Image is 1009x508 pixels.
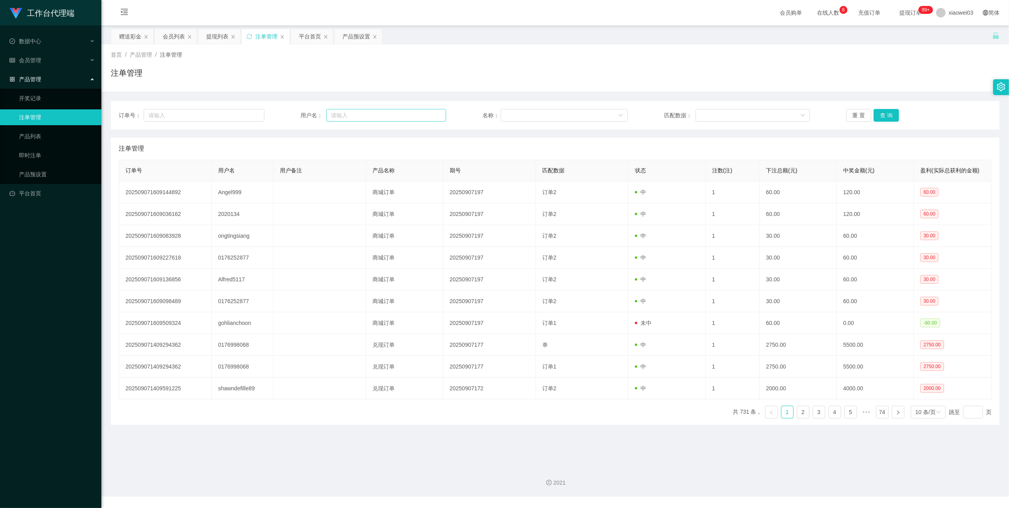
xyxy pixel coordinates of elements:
td: 0176252877 [212,290,274,312]
span: -60.00 [920,319,940,327]
div: 赠送彩金 [119,29,141,44]
span: 订单2 [542,276,557,283]
p: 8 [842,6,845,14]
a: 注单管理 [19,109,95,125]
span: 下注总额(元) [766,167,797,174]
span: 2000.00 [920,384,944,393]
span: 单 [542,342,548,348]
span: 充值订单 [855,10,885,15]
i: 图标: unlock [992,32,999,39]
span: 盈利(实际总获利的金额) [920,167,979,174]
td: 60.00 [837,269,914,290]
td: 60.00 [837,290,914,312]
td: Angel999 [212,181,274,203]
td: Alfred5117 [212,269,274,290]
div: 平台首页 [299,29,321,44]
td: 5500.00 [837,356,914,378]
span: 注数(注) [712,167,732,174]
span: 会员管理 [10,57,41,63]
span: 状态 [635,167,646,174]
span: 用户名： [300,111,326,120]
span: 订单2 [542,189,557,195]
td: 20250907177 [443,334,536,356]
td: 20250907197 [443,181,536,203]
span: 中 [635,385,646,392]
i: 图标: down [618,113,623,118]
sup: 8 [840,6,847,14]
td: 202509071409294362 [119,334,212,356]
i: 图标: down [800,113,805,118]
td: 1 [706,290,760,312]
span: 订单2 [542,233,557,239]
span: 用户名 [218,167,235,174]
td: 0176998068 [212,356,274,378]
span: 注单管理 [119,144,144,153]
input: 请输入 [144,109,264,122]
h1: 注单管理 [111,67,143,79]
i: 图标: table [10,57,15,63]
td: 60.00 [837,247,914,269]
td: 20250907177 [443,356,536,378]
td: 202509071409591225 [119,378,212,399]
td: 5500.00 [837,334,914,356]
i: 图标: appstore-o [10,76,15,82]
i: 图标: close [372,34,377,39]
span: 匹配数据 [542,167,564,174]
div: 2021 [108,479,1003,487]
td: 商城订单 [366,247,443,269]
a: 即时注单 [19,147,95,163]
td: 0.00 [837,312,914,334]
span: 名称： [483,111,501,120]
i: 图标: close [323,34,328,39]
div: 会员列表 [163,29,185,44]
span: 30.00 [920,253,939,262]
span: 订单2 [542,385,557,392]
td: 商城订单 [366,312,443,334]
span: 中 [635,233,646,239]
span: 中 [635,276,646,283]
a: 图标: dashboard平台首页 [10,185,95,201]
img: logo.9652507e.png [10,8,22,19]
li: 74 [876,406,889,418]
h1: 工作台代理端 [27,0,74,26]
span: / [125,52,127,58]
span: 订单号： [119,111,144,120]
i: 图标: sync [247,34,252,39]
td: 1 [706,334,760,356]
span: 注单管理 [160,52,182,58]
td: 120.00 [837,181,914,203]
span: 订单号 [125,167,142,174]
span: 产品管理 [10,76,41,82]
td: 2750.00 [760,334,837,356]
td: 60.00 [760,312,837,334]
td: shawndefille89 [212,378,274,399]
td: 202509071609136856 [119,269,212,290]
td: 商城订单 [366,269,443,290]
td: 2000.00 [760,378,837,399]
span: 中 [635,363,646,370]
a: 产品预设置 [19,166,95,182]
div: 注单管理 [255,29,277,44]
td: 2020134 [212,203,274,225]
td: 1 [706,247,760,269]
i: 图标: menu-fold [111,0,138,26]
a: 1 [781,406,793,418]
span: 提现订单 [896,10,926,15]
td: 202509071609036162 [119,203,212,225]
span: 订单2 [542,211,557,217]
span: / [155,52,157,58]
td: 商城订单 [366,181,443,203]
span: 中 [635,298,646,304]
td: 1 [706,225,760,247]
div: 跳至 页 [949,406,992,418]
a: 工作台代理端 [10,10,74,16]
i: 图标: setting [997,82,1005,91]
td: 20250907197 [443,312,536,334]
li: 4 [828,406,841,418]
td: 20250907197 [443,225,536,247]
td: 2750.00 [760,356,837,378]
td: 20250907197 [443,290,536,312]
td: 30.00 [760,269,837,290]
div: 产品预设置 [342,29,370,44]
td: 202509071609144892 [119,181,212,203]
